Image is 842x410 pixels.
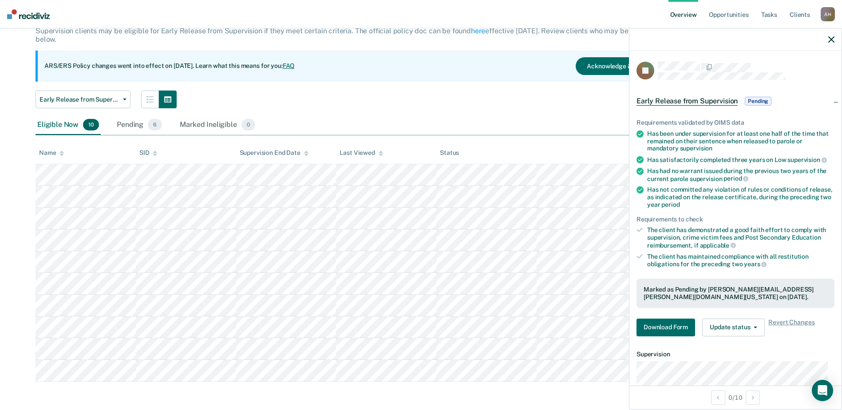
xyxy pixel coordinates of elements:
[283,62,295,69] a: FAQ
[115,115,164,135] div: Pending
[629,87,842,115] div: Early Release from SupervisionPending
[36,27,654,43] p: Supervision clients may be eligible for Early Release from Supervision if they meet certain crite...
[178,115,257,135] div: Marked Ineligible
[661,201,680,208] span: period
[647,156,834,164] div: Has satisfactorily completed three years on Low
[744,260,767,268] span: years
[148,119,162,130] span: 6
[746,390,760,405] button: Next Opportunity
[768,319,814,336] span: Revert Changes
[636,216,834,223] div: Requirements to check
[647,130,834,152] div: Has been under supervision for at least one half of the time that remained on their sentence when...
[629,386,842,409] div: 0 / 10
[787,156,826,163] span: supervision
[745,97,771,106] span: Pending
[711,390,725,405] button: Previous Opportunity
[139,149,158,157] div: SID
[7,9,50,19] img: Recidiviz
[36,115,101,135] div: Eligible Now
[241,119,255,130] span: 0
[647,253,834,268] div: The client has maintained compliance with all restitution obligations for the preceding two
[636,319,695,336] button: Download Form
[723,175,748,182] span: period
[40,96,119,103] span: Early Release from Supervision
[471,27,485,35] a: here
[636,351,834,358] dt: Supervision
[821,7,835,21] div: A H
[647,167,834,182] div: Has had no warrant issued during the previous two years of the current parole supervision
[680,145,712,152] span: supervision
[636,319,699,336] a: Navigate to form link
[700,242,736,249] span: applicable
[576,57,660,75] button: Acknowledge & Close
[812,380,833,401] div: Open Intercom Messenger
[39,149,64,157] div: Name
[440,149,459,157] div: Status
[636,119,834,126] div: Requirements validated by OIMS data
[83,119,99,130] span: 10
[647,226,834,249] div: The client has demonstrated a good faith effort to comply with supervision, crime victim fees and...
[44,62,295,71] p: ARS/ERS Policy changes went into effect on [DATE]. Learn what this means for you:
[702,319,765,336] button: Update status
[644,286,827,301] div: Marked as Pending by [PERSON_NAME][EMAIL_ADDRESS][PERSON_NAME][DOMAIN_NAME][US_STATE] on [DATE].
[240,149,308,157] div: Supervision End Date
[636,97,738,106] span: Early Release from Supervision
[340,149,383,157] div: Last Viewed
[647,186,834,208] div: Has not committed any violation of rules or conditions of release, as indicated on the release ce...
